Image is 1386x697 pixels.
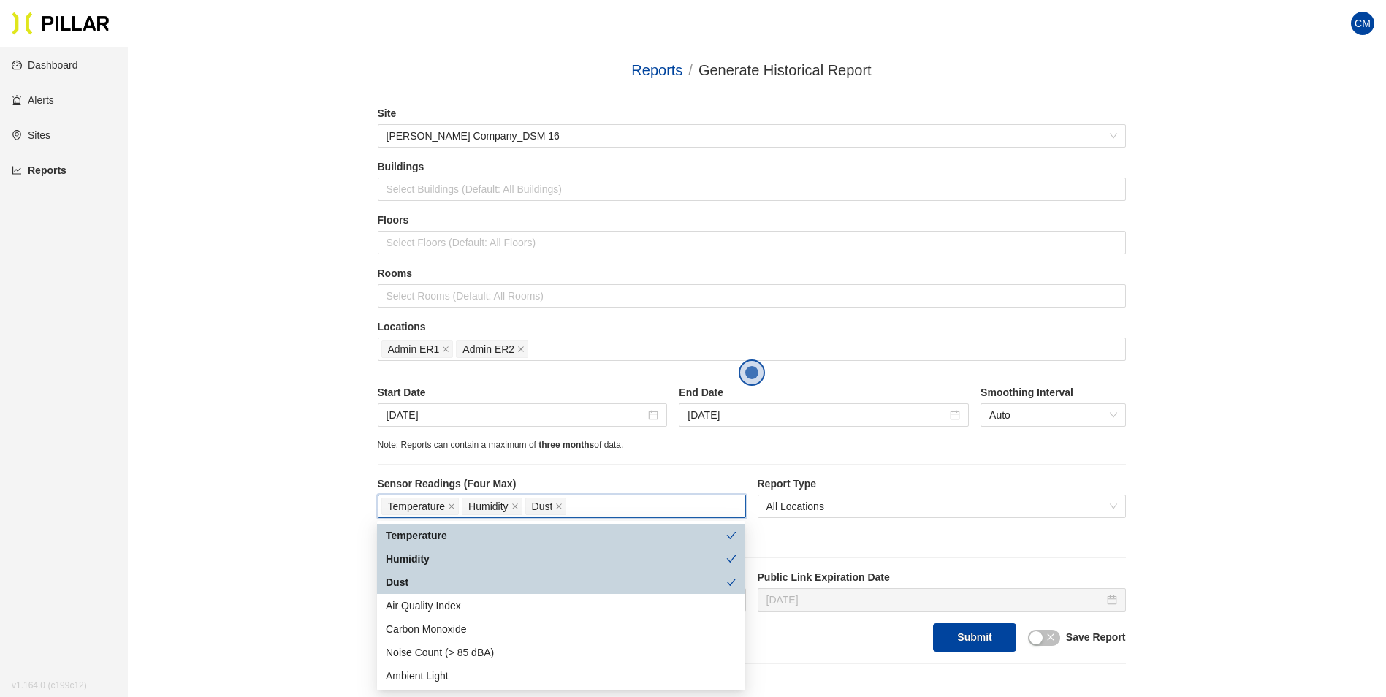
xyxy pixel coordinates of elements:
span: CM [1355,12,1371,35]
span: close [442,346,449,354]
span: Admin ER2 [462,341,514,357]
span: Admin ER1 [388,341,440,357]
span: Auto [989,404,1116,426]
label: Rooms [378,266,1126,281]
input: Oct 13, 2025 [387,407,646,423]
span: check [726,530,736,541]
span: / [688,62,693,78]
span: check [726,577,736,587]
div: Air Quality Index [377,594,745,617]
span: Humidity [468,498,508,514]
div: Noise Count (> 85 dBA) [377,641,745,664]
span: check [726,554,736,564]
a: dashboardDashboard [12,59,78,71]
div: Humidity [377,547,745,571]
label: Buildings [378,159,1126,175]
div: Ambient Light [377,664,745,688]
a: line-chartReports [12,164,66,176]
label: Public Link Expiration Date [758,570,1126,585]
span: close [517,346,525,354]
div: Humidity [386,551,726,567]
div: Dust [386,574,726,590]
span: close [511,503,519,511]
span: All Locations [766,495,1117,517]
span: Dust [532,498,553,514]
a: alertAlerts [12,94,54,106]
div: Dust [377,571,745,594]
span: close [555,503,563,511]
label: Site [378,106,1126,121]
span: Generate Historical Report [698,62,872,78]
div: Note: Reports can contain a maximum of of data. [378,438,1126,452]
label: Start Date [378,385,668,400]
div: Air Quality Index [386,598,736,614]
span: close [448,503,455,511]
label: Report Type [758,476,1126,492]
span: close [1046,633,1055,641]
label: Locations [378,319,1126,335]
div: Ambient Light [386,668,736,684]
span: three months [538,440,594,450]
span: Weitz Company_DSM 16 [387,125,1117,147]
input: Oct 14, 2025 [688,407,947,423]
a: environmentSites [12,129,50,141]
div: Carbon Monoxide [386,621,736,637]
label: Save Report [1066,630,1126,645]
label: End Date [679,385,969,400]
label: Sensor Readings (Four Max) [378,476,746,492]
div: Temperature [377,524,745,547]
img: Pillar Technologies [12,12,110,35]
span: Temperature [388,498,446,514]
input: Oct 29, 2025 [766,592,1104,608]
label: Smoothing Interval [981,385,1125,400]
button: Submit [933,623,1016,652]
div: Carbon Monoxide [377,617,745,641]
a: Reports [631,62,682,78]
div: Temperature [386,527,726,544]
label: Floors [378,213,1126,228]
button: Open the dialog [739,359,765,386]
div: Noise Count (> 85 dBA) [386,644,736,660]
